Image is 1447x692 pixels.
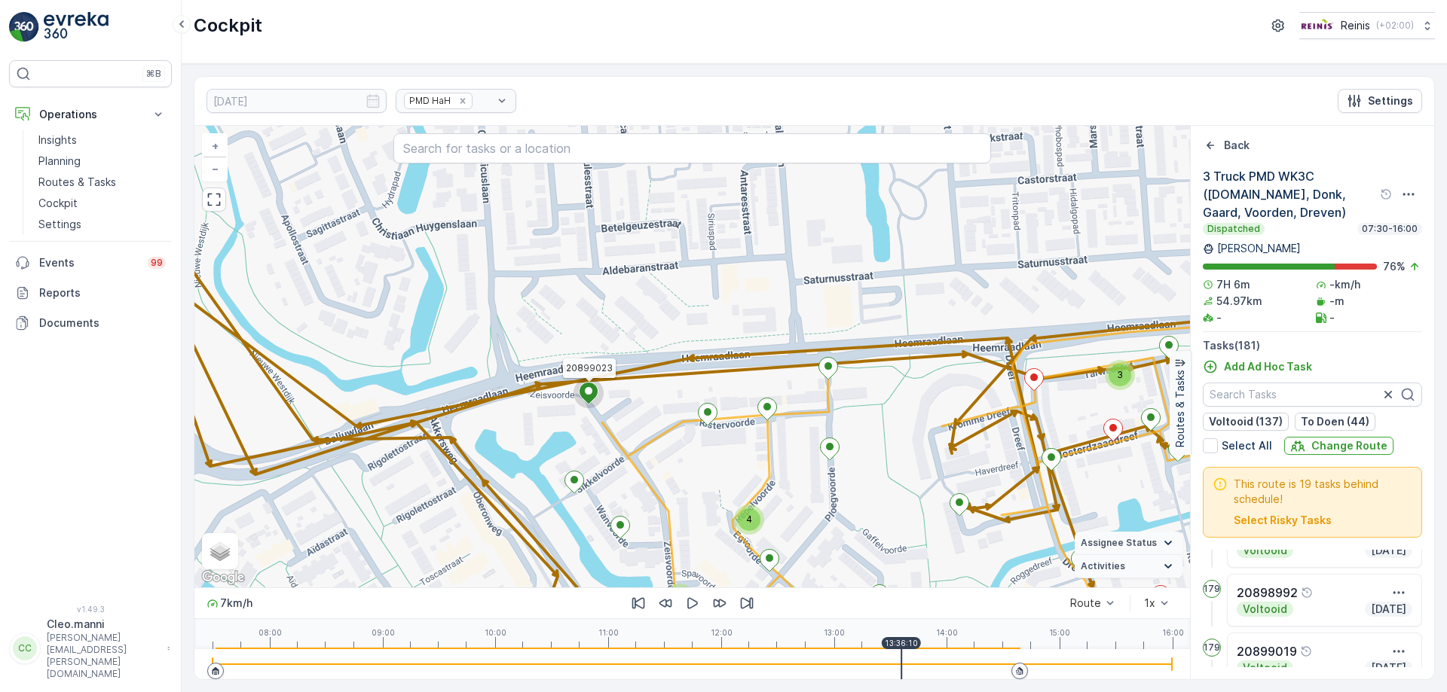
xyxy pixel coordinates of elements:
[1173,370,1188,447] p: Routes & Tasks
[259,628,282,637] p: 08:00
[44,12,109,42] img: logo_light-DOdMpM7g.png
[1376,20,1414,32] p: ( +02:00 )
[1203,138,1250,153] a: Back
[1081,537,1157,549] span: Assignee Status
[1234,513,1332,528] button: Select Risky Tasks
[9,617,172,680] button: CCCleo.manni[PERSON_NAME][EMAIL_ADDRESS][PERSON_NAME][DOMAIN_NAME]
[32,214,172,235] a: Settings
[372,628,395,637] p: 09:00
[1075,555,1182,578] summary: Activities
[32,151,172,172] a: Planning
[1329,310,1335,325] p: -
[1075,532,1182,555] summary: Assignee Status
[1369,602,1408,617] p: [DATE]
[1380,188,1392,200] div: Help Tooltip Icon
[393,133,991,163] input: Search for tasks or a location
[1299,17,1335,34] img: Reinis-Logo-Vrijstaand_Tekengebied-1-copy2_aBO4n7j.png
[1203,338,1422,353] p: Tasks ( 181 )
[1369,543,1408,558] p: [DATE]
[936,628,958,637] p: 14:00
[1216,310,1222,325] p: -
[38,217,81,232] p: Settings
[198,568,248,587] img: Google
[1081,560,1125,572] span: Activities
[1204,583,1220,595] p: 179
[746,514,752,525] span: 4
[1341,18,1370,33] p: Reinis
[38,133,77,148] p: Insights
[47,632,160,680] p: [PERSON_NAME][EMAIL_ADDRESS][PERSON_NAME][DOMAIN_NAME]
[1162,628,1184,637] p: 16:00
[1224,359,1312,374] p: Add Ad Hoc Task
[13,636,37,660] div: CC
[1203,359,1312,374] a: Add Ad Hoc Task
[203,135,226,157] a: Zoom In
[1301,414,1369,429] p: To Doen (44)
[1241,543,1289,558] p: Voltooid
[1329,277,1360,292] p: -km/h
[1241,602,1289,617] p: Voltooid
[220,596,252,611] p: 7 km/h
[1369,660,1408,675] p: [DATE]
[1301,587,1313,599] div: Help Tooltip Icon
[206,89,387,113] input: dd/mm/yyyy
[146,68,161,80] p: ⌘B
[9,12,39,42] img: logo
[824,628,845,637] p: 13:00
[598,628,619,637] p: 11:00
[1368,93,1413,108] p: Settings
[1241,660,1289,675] p: Voltooid
[1224,138,1250,153] p: Back
[151,257,163,269] p: 99
[1295,413,1375,431] button: To Doen (44)
[1222,438,1272,453] p: Select All
[203,535,237,568] a: Layers
[1237,642,1297,660] p: 20899019
[38,175,116,190] p: Routes & Tasks
[1234,477,1412,507] span: This route is 19 tasks behind schedule!
[1360,223,1419,235] p: 07:30-16:00
[1203,167,1377,221] p: 3 Truck PMD WK3C ([DOMAIN_NAME], Donk, Gaard, Voorden, Dreven)
[38,154,81,169] p: Planning
[1237,584,1298,602] p: 20898992
[1284,437,1393,455] button: Change Route
[1299,12,1435,39] button: Reinis(+02:00)
[1144,597,1155,609] div: 1x
[1070,597,1101,609] div: Route
[9,605,172,614] span: v 1.49.3
[1216,294,1262,309] p: 54.97km
[1204,642,1220,654] p: 179
[47,617,160,632] p: Cleo.manni
[1217,241,1301,256] p: [PERSON_NAME]
[1049,628,1070,637] p: 15:00
[32,130,172,151] a: Insights
[485,628,506,637] p: 10:00
[9,278,172,308] a: Reports
[1203,383,1422,407] input: Search Tasks
[711,628,733,637] p: 12:00
[212,162,219,175] span: −
[203,157,226,180] a: Zoom Out
[1206,223,1262,235] p: Dispatched
[39,285,166,300] p: Reports
[39,255,139,270] p: Events
[1216,277,1250,292] p: 7H 6m
[1203,413,1289,431] button: Voltooid (137)
[9,248,172,278] a: Events99
[885,639,918,648] p: 13:36:10
[38,196,78,211] p: Cockpit
[1338,89,1422,113] button: Settings
[39,316,166,331] p: Documents
[1209,414,1283,429] p: Voltooid (137)
[198,568,248,587] a: Open this area in Google Maps (opens a new window)
[1311,438,1387,453] p: Change Route
[32,193,172,214] a: Cockpit
[9,308,172,338] a: Documents
[1117,369,1123,380] span: 3
[212,139,219,152] span: +
[1383,259,1406,274] p: 76 %
[734,505,764,535] div: 4
[1105,360,1135,390] div: 3
[1300,645,1312,657] div: Help Tooltip Icon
